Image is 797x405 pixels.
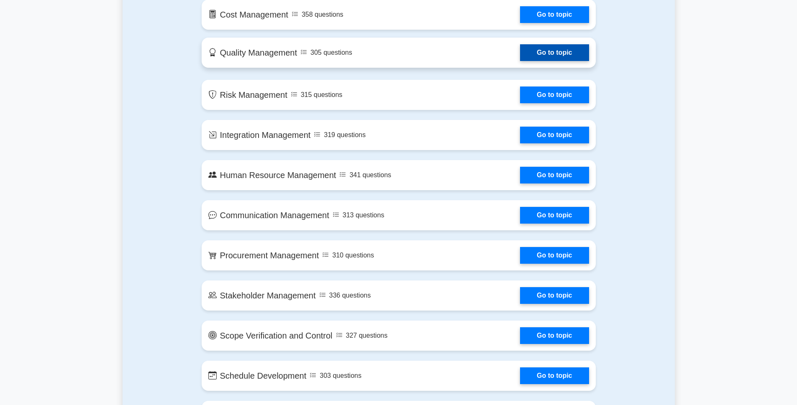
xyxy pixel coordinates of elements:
[520,207,589,224] a: Go to topic
[520,167,589,183] a: Go to topic
[520,327,589,344] a: Go to topic
[520,6,589,23] a: Go to topic
[520,247,589,264] a: Go to topic
[520,367,589,384] a: Go to topic
[520,44,589,61] a: Go to topic
[520,287,589,304] a: Go to topic
[520,127,589,143] a: Go to topic
[520,87,589,103] a: Go to topic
